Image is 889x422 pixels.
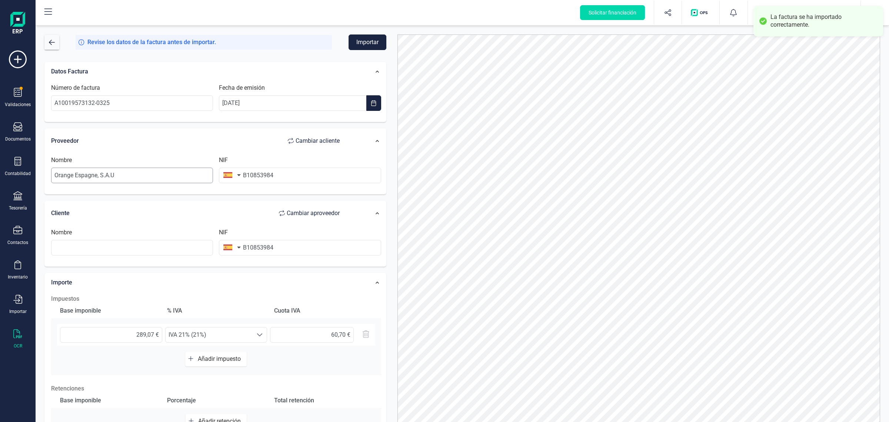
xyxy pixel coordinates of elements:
[280,133,347,148] button: Cambiar acliente
[271,303,375,318] div: Cuota IVA
[8,274,28,280] div: Inventario
[757,1,852,24] button: LILINK SECURITIES CAPITAL SL[PERSON_NAME]
[9,205,27,211] div: Tesorería
[219,228,228,237] label: NIF
[9,309,27,314] div: Importar
[270,327,354,343] input: 0,00 €
[198,355,244,362] span: Añadir impuesto
[14,343,22,349] div: OCR
[770,13,878,29] div: La factura se ha importado correctamente.
[271,393,375,408] div: Total retención
[57,303,161,318] div: Base imponible
[10,12,25,36] img: Logo Finanedi
[287,209,340,218] span: Cambiar a proveedor
[219,83,265,92] label: Fecha de emisión
[51,228,72,237] label: Nombre
[164,393,268,408] div: Porcentaje
[589,9,636,16] span: Solicitar financiación
[219,156,228,165] label: NIF
[349,34,386,50] button: Importar
[5,136,31,142] div: Documentos
[51,133,347,148] div: Proveedor
[166,327,253,342] span: IVA 21% (21%)
[5,102,31,108] div: Validaciones
[5,171,31,177] div: Contabilidad
[51,384,381,393] p: Retenciones
[87,38,216,47] span: Revise los datos de la factura antes de importar.
[272,206,347,221] button: Cambiar aproveedor
[51,156,72,165] label: Nombre
[760,4,776,21] img: LI
[51,279,72,286] span: Importe
[691,9,710,16] img: Logo de OPS
[57,393,161,408] div: Base imponible
[7,240,28,245] div: Contactos
[185,352,247,366] button: Añadir impuesto
[51,294,381,303] h2: Impuestos
[51,83,100,92] label: Número de factura
[47,63,351,80] div: Datos Factura
[164,303,268,318] div: % IVA
[60,327,162,343] input: 0,00 €
[580,5,645,20] button: Solicitar financiación
[686,1,715,24] button: Logo de OPS
[296,136,340,145] span: Cambiar a cliente
[51,206,347,221] div: Cliente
